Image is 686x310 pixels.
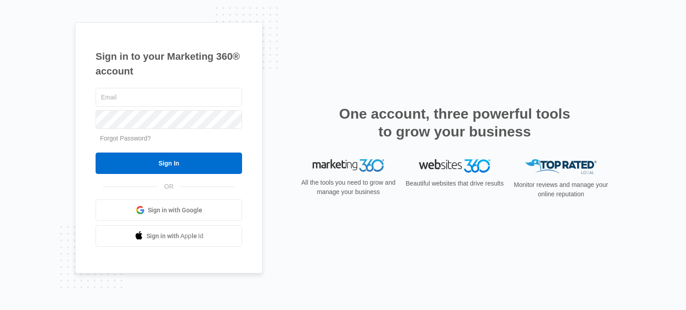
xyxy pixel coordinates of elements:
p: Monitor reviews and manage your online reputation [511,180,611,199]
span: OR [158,182,180,191]
h1: Sign in to your Marketing 360® account [96,49,242,79]
input: Email [96,88,242,107]
p: Beautiful websites that drive results [405,179,505,188]
a: Forgot Password? [100,135,151,142]
img: Marketing 360 [313,159,384,172]
span: Sign in with Apple Id [146,231,204,241]
a: Sign in with Apple Id [96,225,242,247]
p: All the tools you need to grow and manage your business [298,178,398,197]
a: Sign in with Google [96,199,242,221]
img: Websites 360 [419,159,490,172]
h2: One account, three powerful tools to grow your business [336,105,573,141]
input: Sign In [96,153,242,174]
img: Top Rated Local [525,159,597,174]
span: Sign in with Google [148,206,202,215]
